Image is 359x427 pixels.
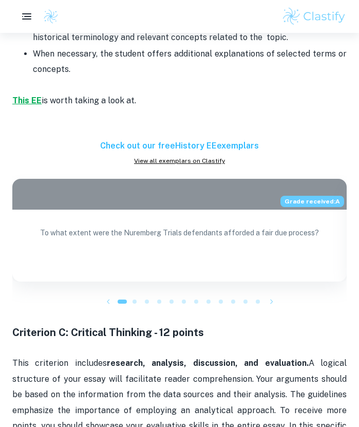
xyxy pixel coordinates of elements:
a: View all exemplars on Clastify [12,156,347,165]
p: When necessary, the student offers additional explanations of selected terms or concepts. [33,46,347,78]
a: This EE [12,96,42,105]
img: Clastify logo [43,9,59,24]
a: Blog exemplar: To what extent were the Nuremberg TrialsGrade received:ATo what extent were the Nu... [12,179,347,282]
a: Clastify logo [37,9,59,24]
p: is worth taking a look at. [12,78,347,140]
strong: research, analysis, discussion, and evaluation. [107,358,309,368]
img: Clastify logo [281,6,347,27]
h6: Check out our free History EE exemplars [12,140,347,152]
p: To what extent were the Nuremberg Trials defendants afforded a fair due process? [40,226,319,271]
span: Grade received: A [280,196,344,207]
strong: Criterion C: Critical Thinking - 12 points [12,326,204,339]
